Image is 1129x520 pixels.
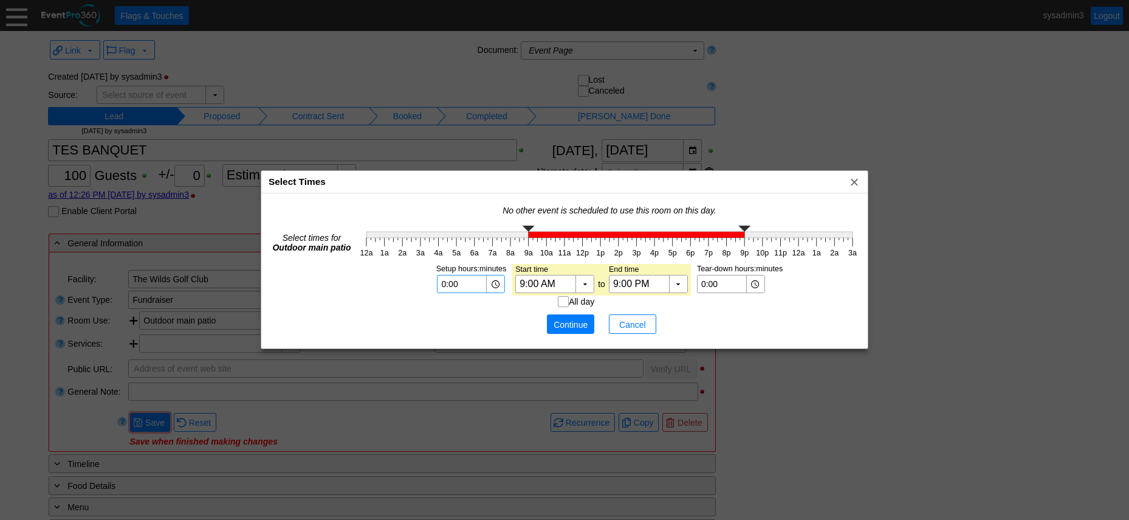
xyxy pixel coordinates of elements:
text: 5p [668,249,677,257]
text: 1a [812,249,821,257]
text: 3a [416,249,425,257]
td: to [595,274,608,296]
text: 2p [614,249,623,257]
text: 11a [558,249,571,257]
b: Outdoor main patio [272,243,351,252]
text: 10p [756,249,769,257]
span: Continue [550,317,591,330]
text: 6a [470,249,479,257]
text: 3a [848,249,857,257]
text: 5a [452,249,461,257]
span: Cancel [612,317,653,330]
text: 7p [704,249,713,257]
text: 4a [434,249,443,257]
text: 12p [576,249,589,257]
text: 2a [830,249,839,257]
text: 7a [488,249,496,257]
td: Setup hours:minutes [436,264,513,274]
text: 9a [524,249,533,257]
td: Start time [512,264,595,274]
text: 8p [722,249,731,257]
td: End time [608,264,691,274]
td: Select times for [267,223,356,263]
text: 8a [506,249,515,257]
td: No other event is scheduled to use this room on this day. [357,199,862,221]
td: Tear-down hours:minutes [691,264,783,274]
span: Continue [552,319,589,331]
text: 12a [360,249,372,257]
text: 4p [650,249,659,257]
text: 10a [540,249,553,257]
text: 9p [740,249,749,257]
text: 1p [596,249,605,257]
span: Select Times [269,176,326,187]
span: Cancel [614,319,651,331]
label: All day [569,297,594,307]
text: 6p [686,249,695,257]
text: 12a [792,249,805,257]
text: 1a [380,249,389,257]
text: 3p [632,249,640,257]
text: 11p [774,249,787,257]
text: 2a [398,249,407,257]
